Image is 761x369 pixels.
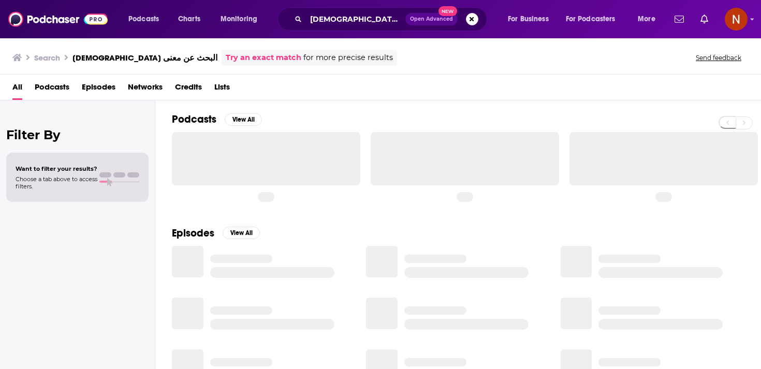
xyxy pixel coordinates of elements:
[508,12,549,26] span: For Business
[175,79,202,100] a: Credits
[72,53,217,63] h3: [DEMOGRAPHIC_DATA] البحث عن معنى
[223,227,260,239] button: View All
[172,113,216,126] h2: Podcasts
[128,12,159,26] span: Podcasts
[214,79,230,100] a: Lists
[559,11,631,27] button: open menu
[725,8,748,31] button: Show profile menu
[172,227,214,240] h2: Episodes
[438,6,457,16] span: New
[303,52,393,64] span: for more precise results
[172,113,262,126] a: PodcastsView All
[178,12,200,26] span: Charts
[410,17,453,22] span: Open Advanced
[213,11,271,27] button: open menu
[405,13,458,25] button: Open AdvancedNew
[725,8,748,31] img: User Profile
[631,11,668,27] button: open menu
[171,11,207,27] a: Charts
[226,52,301,64] a: Try an exact match
[128,79,163,100] a: Networks
[693,53,744,62] button: Send feedback
[306,11,405,27] input: Search podcasts, credits, & more...
[172,227,260,240] a: EpisodesView All
[287,7,497,31] div: Search podcasts, credits, & more...
[670,10,688,28] a: Show notifications dropdown
[638,12,655,26] span: More
[566,12,616,26] span: For Podcasters
[35,79,69,100] a: Podcasts
[16,165,97,172] span: Want to filter your results?
[725,8,748,31] span: Logged in as AdelNBM
[12,79,22,100] a: All
[221,12,257,26] span: Monitoring
[6,127,149,142] h2: Filter By
[16,175,97,190] span: Choose a tab above to access filters.
[34,53,60,63] h3: Search
[696,10,712,28] a: Show notifications dropdown
[121,11,172,27] button: open menu
[225,113,262,126] button: View All
[501,11,562,27] button: open menu
[82,79,115,100] a: Episodes
[8,9,108,29] img: Podchaser - Follow, Share and Rate Podcasts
